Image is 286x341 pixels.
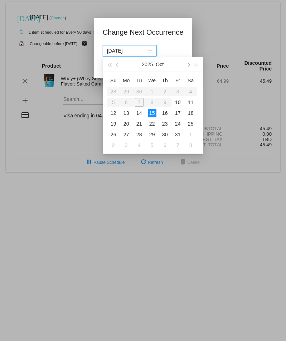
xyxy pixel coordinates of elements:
[107,75,120,86] th: Sun
[161,141,169,150] div: 6
[133,129,146,140] td: 10/28/2025
[184,75,197,86] th: Sat
[171,129,184,140] td: 10/31/2025
[122,109,131,117] div: 13
[184,57,192,72] button: Next month (PageDown)
[146,140,159,151] td: 11/5/2025
[159,129,171,140] td: 10/30/2025
[171,97,184,108] td: 10/10/2025
[148,141,156,150] div: 5
[159,75,171,86] th: Thu
[122,120,131,128] div: 20
[146,118,159,129] td: 10/22/2025
[174,130,182,139] div: 31
[113,57,121,72] button: Previous month (PageUp)
[148,120,156,128] div: 22
[133,140,146,151] td: 11/4/2025
[107,118,120,129] td: 10/19/2025
[106,57,113,72] button: Last year (Control + left)
[186,120,195,128] div: 25
[146,75,159,86] th: Wed
[142,57,153,72] button: 2025
[148,130,156,139] div: 29
[192,57,200,72] button: Next year (Control + right)
[109,109,118,117] div: 12
[122,130,131,139] div: 27
[186,141,195,150] div: 8
[184,140,197,151] td: 11/8/2025
[171,140,184,151] td: 11/7/2025
[109,130,118,139] div: 26
[133,75,146,86] th: Tue
[107,140,120,151] td: 11/2/2025
[174,141,182,150] div: 7
[109,120,118,128] div: 19
[146,129,159,140] td: 10/29/2025
[161,130,169,139] div: 30
[186,130,195,139] div: 1
[174,98,182,107] div: 10
[184,118,197,129] td: 10/25/2025
[135,141,144,150] div: 4
[156,57,164,72] button: Oct
[107,129,120,140] td: 10/26/2025
[171,108,184,118] td: 10/17/2025
[120,108,133,118] td: 10/13/2025
[186,109,195,117] div: 18
[109,141,118,150] div: 2
[161,109,169,117] div: 16
[133,108,146,118] td: 10/14/2025
[184,108,197,118] td: 10/18/2025
[148,109,156,117] div: 15
[161,120,169,128] div: 23
[171,118,184,129] td: 10/24/2025
[159,140,171,151] td: 11/6/2025
[135,130,144,139] div: 28
[184,129,197,140] td: 11/1/2025
[135,109,144,117] div: 14
[184,97,197,108] td: 10/11/2025
[159,118,171,129] td: 10/23/2025
[120,129,133,140] td: 10/27/2025
[107,47,146,55] input: Select date
[122,141,131,150] div: 3
[146,108,159,118] td: 10/15/2025
[186,98,195,107] div: 11
[107,108,120,118] td: 10/12/2025
[174,109,182,117] div: 17
[103,26,184,38] h1: Change Next Occurrence
[120,75,133,86] th: Mon
[120,140,133,151] td: 11/3/2025
[135,120,144,128] div: 21
[159,108,171,118] td: 10/16/2025
[120,118,133,129] td: 10/20/2025
[133,118,146,129] td: 10/21/2025
[171,75,184,86] th: Fri
[174,120,182,128] div: 24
